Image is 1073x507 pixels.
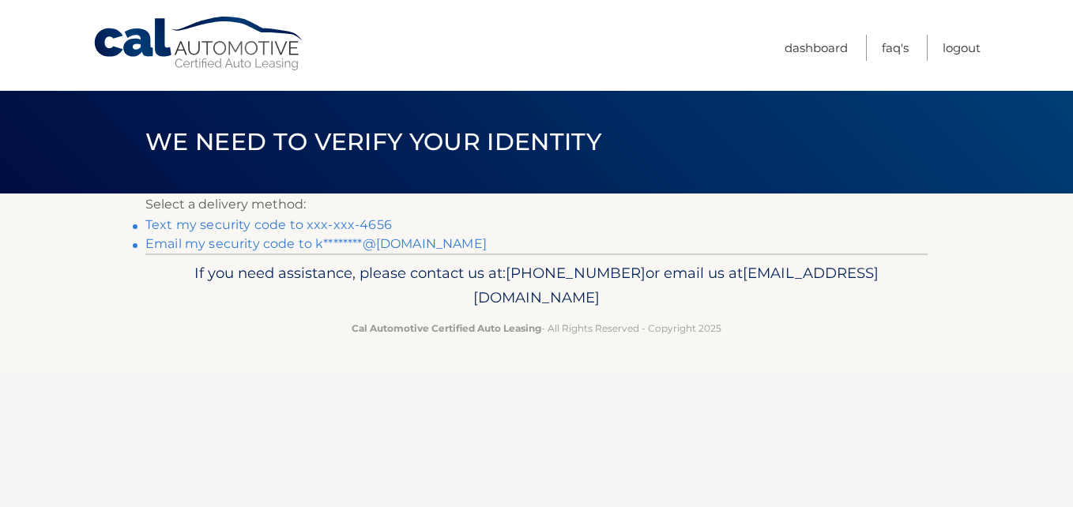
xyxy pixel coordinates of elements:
a: Dashboard [785,35,848,61]
a: Logout [943,35,981,61]
a: Email my security code to k********@[DOMAIN_NAME] [145,236,487,251]
p: Select a delivery method: [145,193,928,216]
a: Cal Automotive [92,16,306,72]
p: - All Rights Reserved - Copyright 2025 [156,320,917,336]
a: FAQ's [882,35,909,61]
a: Text my security code to xxx-xxx-4656 [145,217,392,232]
strong: Cal Automotive Certified Auto Leasing [352,322,541,334]
span: [PHONE_NUMBER] [506,264,646,282]
p: If you need assistance, please contact us at: or email us at [156,261,917,311]
span: We need to verify your identity [145,127,601,156]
